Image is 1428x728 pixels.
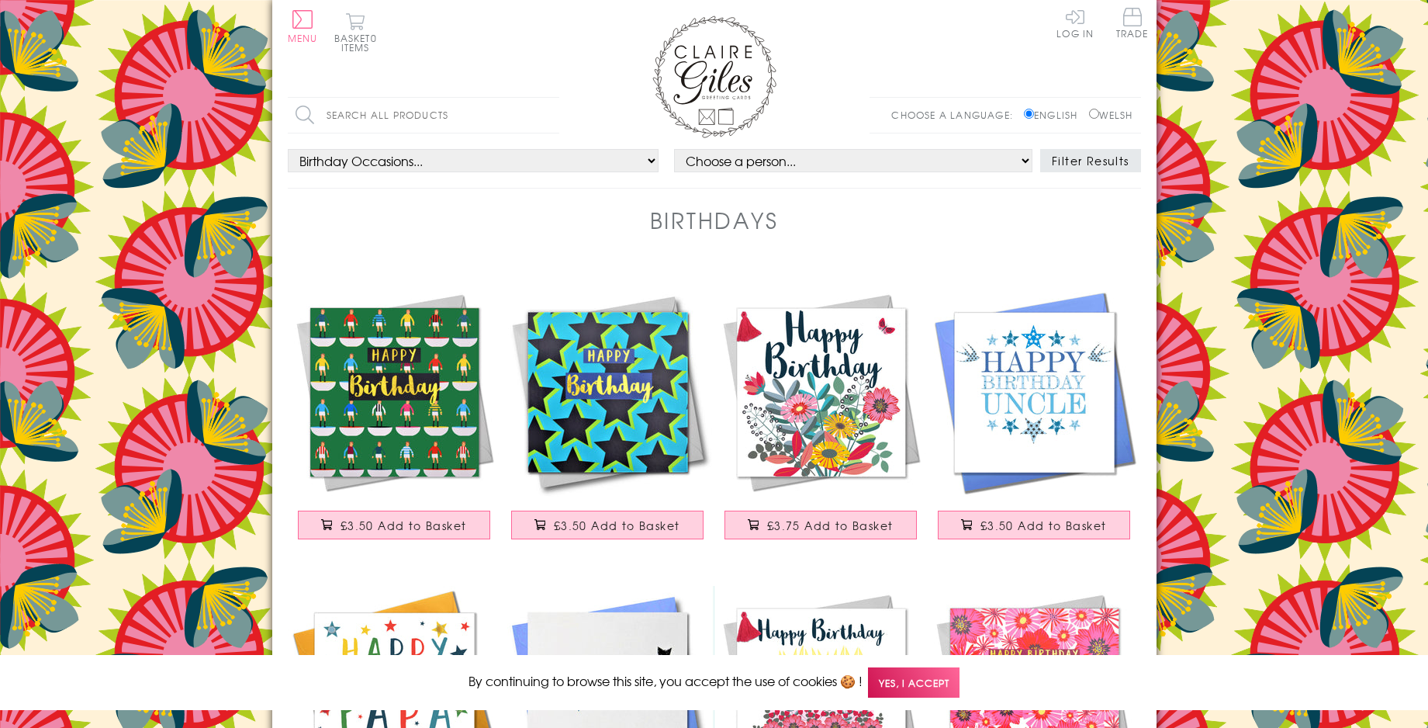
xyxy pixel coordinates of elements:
a: Trade [1116,8,1149,41]
img: Claire Giles Greetings Cards [652,16,776,138]
h1: Birthdays [650,204,779,236]
button: £3.50 Add to Basket [938,511,1130,539]
span: 0 items [341,31,377,54]
label: Welsh [1089,108,1133,122]
button: Filter Results [1040,149,1141,172]
a: Birthday Card, Bouquet, Happy Birthday, Embellished with a colourful tassel £3.75 Add to Basket [714,286,928,555]
a: Birthday Card, Stars, Happy Birthday, text foiled in shiny gold £3.50 Add to Basket [501,286,714,555]
span: £3.50 Add to Basket [554,518,680,533]
span: Yes, I accept [868,667,959,698]
p: Choose a language: [891,108,1021,122]
button: Menu [288,10,318,43]
span: Trade [1116,8,1149,38]
button: £3.75 Add to Basket [724,511,917,539]
img: Birthday Card, Bouquet, Happy Birthday, Embellished with a colourful tassel [714,286,928,499]
span: £3.75 Add to Basket [767,518,894,533]
span: Menu [288,31,318,45]
button: £3.50 Add to Basket [511,511,704,539]
span: £3.50 Add to Basket [980,518,1107,533]
a: Log In [1056,8,1094,38]
input: Search [544,98,559,133]
a: Birthday Card, Footballers, Happy Birthday, text foiled in shiny gold £3.50 Add to Basket [288,286,501,555]
button: Basket0 items [334,12,377,52]
a: Birthday Card, Blue Stars, Happy Birthday Uncle £3.50 Add to Basket [928,286,1141,555]
img: Birthday Card, Footballers, Happy Birthday, text foiled in shiny gold [288,286,501,499]
input: English [1024,109,1034,119]
img: Birthday Card, Stars, Happy Birthday, text foiled in shiny gold [501,286,714,499]
img: Birthday Card, Blue Stars, Happy Birthday Uncle [928,286,1141,499]
input: Search all products [288,98,559,133]
span: £3.50 Add to Basket [341,518,467,533]
button: £3.50 Add to Basket [298,511,490,539]
label: English [1024,108,1085,122]
input: Welsh [1089,109,1099,119]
